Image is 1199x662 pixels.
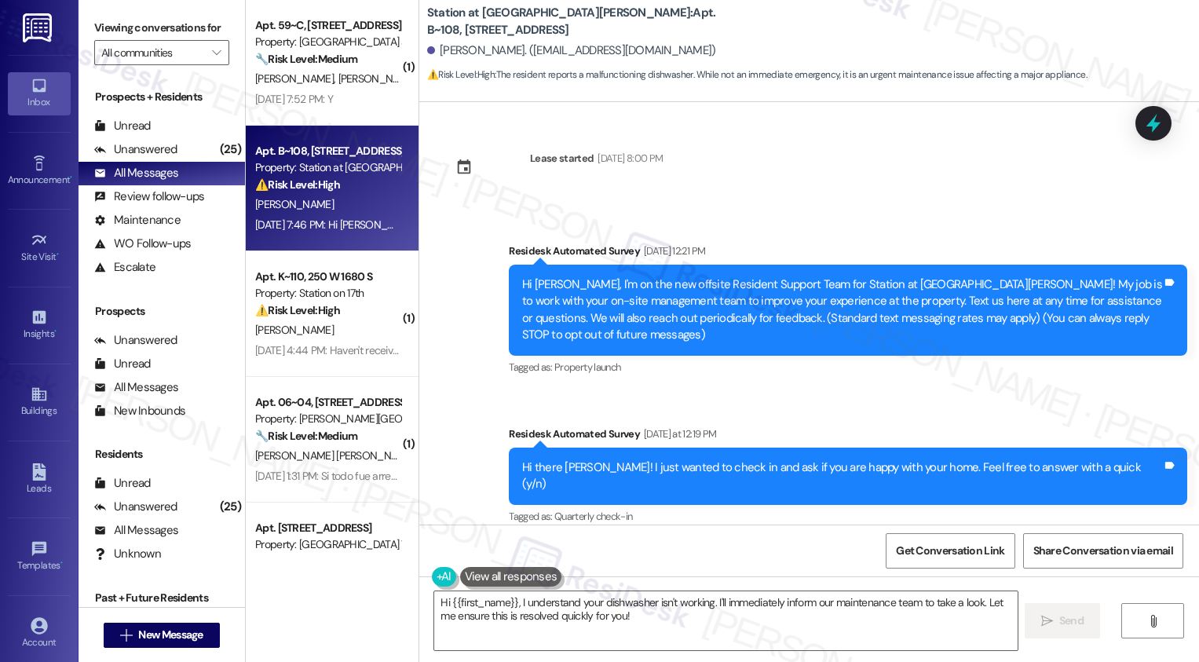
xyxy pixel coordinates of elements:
[255,92,333,106] div: [DATE] 7:52 PM: Y
[60,558,63,569] span: •
[255,52,357,66] strong: 🔧 Risk Level: Medium
[255,177,340,192] strong: ⚠️ Risk Level: High
[255,285,400,302] div: Property: Station on 17th
[554,510,632,523] span: Quarterly check-in
[255,303,340,317] strong: ⚠️ Risk Level: High
[94,332,177,349] div: Unanswered
[1025,603,1101,638] button: Send
[79,89,245,105] div: Prospects + Residents
[530,150,594,166] div: Lease started
[255,469,416,483] div: [DATE] 1:31 PM: Si todo fue arreglado
[896,543,1004,559] span: Get Conversation Link
[120,629,132,642] i: 
[94,499,177,515] div: Unanswered
[255,536,400,553] div: Property: [GEOGRAPHIC_DATA] Townhomes
[522,276,1162,344] div: Hi [PERSON_NAME], I'm on the new offsite Resident Support Team for Station at [GEOGRAPHIC_DATA][P...
[8,72,71,115] a: Inbox
[216,495,245,519] div: (25)
[94,188,204,205] div: Review follow-ups
[434,591,1018,650] textarea: Hi {{first_name}}, I understand your dishwasher isn't working. I'll immediately inform our mainte...
[94,16,229,40] label: Viewing conversations for
[255,197,334,211] span: [PERSON_NAME]
[94,403,185,419] div: New Inbounds
[94,212,181,229] div: Maintenance
[94,379,178,396] div: All Messages
[1023,533,1183,569] button: Share Conversation via email
[79,590,245,606] div: Past + Future Residents
[94,522,178,539] div: All Messages
[255,343,616,357] div: [DATE] 4:44 PM: Haven't received a rent bill yet, have they been issued already?
[255,269,400,285] div: Apt. K~110, 250 W 1680 S
[509,356,1187,379] div: Tagged as:
[255,34,400,50] div: Property: [GEOGRAPHIC_DATA] at [GEOGRAPHIC_DATA]
[640,426,716,442] div: [DATE] at 12:19 PM
[509,243,1187,265] div: Residesk Automated Survey
[509,505,1187,528] div: Tagged as:
[1041,615,1053,627] i: 
[94,546,161,562] div: Unknown
[427,42,716,59] div: [PERSON_NAME]. ([EMAIL_ADDRESS][DOMAIN_NAME])
[8,304,71,346] a: Insights •
[255,411,400,427] div: Property: [PERSON_NAME][GEOGRAPHIC_DATA] Townhomes
[104,623,220,648] button: New Message
[70,172,72,183] span: •
[94,259,155,276] div: Escalate
[255,394,400,411] div: Apt. 06~04, [STREET_ADDRESS][PERSON_NAME]
[427,67,1087,83] span: : The resident reports a malfunctioning dishwasher. While not an immediate emergency, it is an ur...
[338,71,416,86] span: [PERSON_NAME]
[212,46,221,59] i: 
[1147,615,1159,627] i: 
[8,459,71,501] a: Leads
[94,356,151,372] div: Unread
[94,236,191,252] div: WO Follow-ups
[94,141,177,158] div: Unanswered
[101,40,204,65] input: All communities
[54,326,57,337] span: •
[640,243,705,259] div: [DATE] 12:21 PM
[8,381,71,423] a: Buildings
[255,143,400,159] div: Apt. B~108, [STREET_ADDRESS]
[509,426,1187,448] div: Residesk Automated Survey
[94,118,151,134] div: Unread
[427,5,741,38] b: Station at [GEOGRAPHIC_DATA][PERSON_NAME]: Apt. B~108, [STREET_ADDRESS]
[79,303,245,320] div: Prospects
[94,475,151,492] div: Unread
[255,159,400,176] div: Property: Station at [GEOGRAPHIC_DATA][PERSON_NAME]
[255,323,334,337] span: [PERSON_NAME]
[1059,613,1084,629] span: Send
[522,459,1162,493] div: Hi there [PERSON_NAME]! I just wanted to check in and ask if you are happy with your home. Feel f...
[94,165,178,181] div: All Messages
[57,249,59,260] span: •
[8,227,71,269] a: Site Visit •
[8,536,71,578] a: Templates •
[255,448,419,463] span: [PERSON_NAME] [PERSON_NAME]
[138,627,203,643] span: New Message
[427,68,495,81] strong: ⚠️ Risk Level: High
[1033,543,1173,559] span: Share Conversation via email
[79,446,245,463] div: Residents
[23,13,55,42] img: ResiDesk Logo
[255,71,338,86] span: [PERSON_NAME]
[255,520,400,536] div: Apt. [STREET_ADDRESS]
[255,17,400,34] div: Apt. 59~C, [STREET_ADDRESS]
[886,533,1014,569] button: Get Conversation Link
[216,137,245,162] div: (25)
[8,613,71,655] a: Account
[255,429,357,443] strong: 🔧 Risk Level: Medium
[255,218,1013,232] div: [DATE] 7:46 PM: Hi [PERSON_NAME], thanks for reaching out! I'm sorry to hear about your dishwashe...
[594,150,663,166] div: [DATE] 8:00 PM
[554,360,620,374] span: Property launch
